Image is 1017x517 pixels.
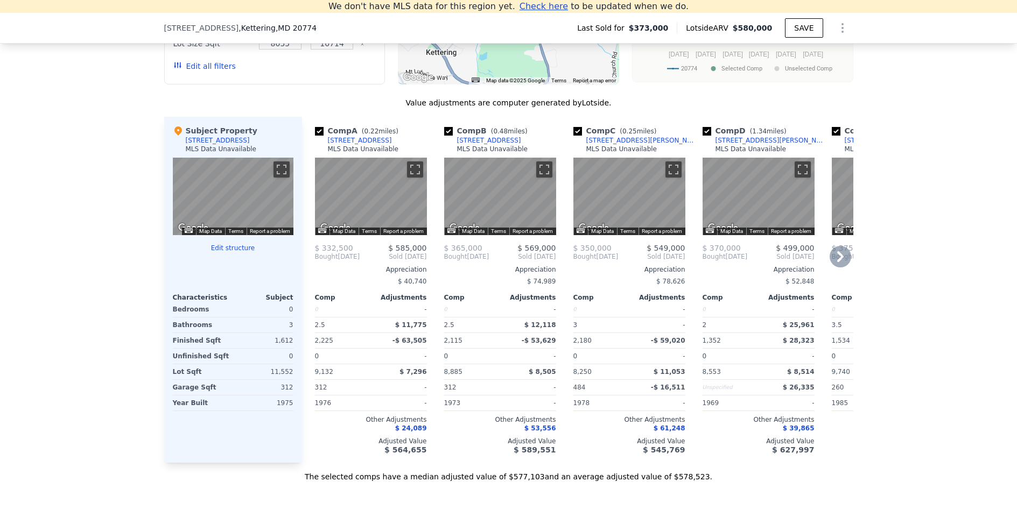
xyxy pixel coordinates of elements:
[787,368,814,376] span: $ 8,514
[360,42,364,46] button: Clear
[832,368,850,376] span: 9,740
[250,228,290,234] a: Report a problem
[493,128,508,135] span: 0.48
[703,437,815,445] div: Adjusted Value
[384,445,426,454] span: $ 564,655
[720,228,743,235] button: Map Data
[832,293,888,302] div: Comp
[785,18,823,38] button: SAVE
[315,293,371,302] div: Comp
[703,368,721,376] span: 8,553
[164,23,239,33] span: [STREET_ADDRESS]
[573,415,685,424] div: Other Adjustments
[573,136,698,145] a: [STREET_ADDRESS][PERSON_NAME]
[803,51,823,58] text: [DATE]
[486,77,545,83] span: Map data ©2025 Google
[457,136,521,145] div: [STREET_ADDRESS]
[573,244,612,252] span: $ 350,000
[502,380,556,395] div: -
[186,145,257,153] div: MLS Data Unavailable
[651,384,685,391] span: -$ 16,511
[761,302,815,317] div: -
[783,321,815,329] span: $ 25,961
[551,77,566,83] a: Terms (opens in new tab)
[703,302,756,317] div: 0
[383,228,424,234] a: Report a problem
[573,265,685,274] div: Appreciation
[328,145,399,153] div: MLS Data Unavailable
[705,221,741,235] img: Google
[273,161,290,178] button: Toggle fullscreen view
[577,23,629,33] span: Last Sold for
[783,424,815,432] span: $ 39,865
[834,221,870,235] img: Google
[239,23,317,33] span: , Kettering
[173,349,231,364] div: Unfinished Sqft
[573,437,685,445] div: Adjusted Value
[444,415,556,424] div: Other Adjustments
[173,333,231,348] div: Finished Sqft
[444,352,448,360] span: 0
[834,221,870,235] a: Open this area in Google Maps (opens a new window)
[164,97,853,108] div: Value adjustments are computer generated by Lotside .
[832,17,853,39] button: Show Options
[502,395,556,410] div: -
[173,158,293,235] div: Street View
[444,437,556,445] div: Adjusted Value
[832,244,870,252] span: $ 375,000
[832,317,886,332] div: 3.5
[703,395,756,410] div: 1969
[668,51,689,58] text: [DATE]
[235,302,293,317] div: 0
[632,349,685,364] div: -
[845,145,916,153] div: MLS Data Unavailable
[576,221,612,235] a: Open this area in Google Maps (opens a new window)
[686,23,732,33] span: Lotside ARV
[752,128,767,135] span: 1.34
[529,368,556,376] span: $ 8,505
[487,128,532,135] span: ( miles)
[832,415,944,424] div: Other Adjustments
[371,293,427,302] div: Adjustments
[832,136,909,145] a: [STREET_ADDRESS]
[696,51,716,58] text: [DATE]
[703,158,815,235] div: Map
[573,395,627,410] div: 1978
[845,136,909,145] div: [STREET_ADDRESS]
[776,51,796,58] text: [DATE]
[643,445,685,454] span: $ 545,769
[502,349,556,364] div: -
[586,145,657,153] div: MLS Data Unavailable
[173,293,233,302] div: Characteristics
[654,368,685,376] span: $ 11,053
[444,395,498,410] div: 1973
[447,228,455,233] button: Keyboard shortcuts
[573,77,616,83] a: Report a map error
[573,368,592,376] span: 8,250
[665,161,682,178] button: Toggle fullscreen view
[235,333,293,348] div: 1,612
[362,228,377,234] a: Terms (opens in new tab)
[447,221,482,235] img: Google
[360,252,426,261] span: Sold [DATE]
[733,24,773,32] span: $580,000
[703,252,748,261] div: [DATE]
[373,380,427,395] div: -
[832,395,886,410] div: 1985
[444,384,457,391] span: 312
[444,158,556,235] div: Map
[832,302,886,317] div: 0
[761,395,815,410] div: -
[591,228,614,235] button: Map Data
[524,321,556,329] span: $ 12,118
[513,228,553,234] a: Report a problem
[444,337,462,344] span: 2,115
[500,293,556,302] div: Adjustments
[522,337,556,344] span: -$ 53,629
[315,252,360,261] div: [DATE]
[759,293,815,302] div: Adjustments
[706,228,713,233] button: Keyboard shortcuts
[444,125,532,136] div: Comp B
[444,293,500,302] div: Comp
[783,337,815,344] span: $ 28,323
